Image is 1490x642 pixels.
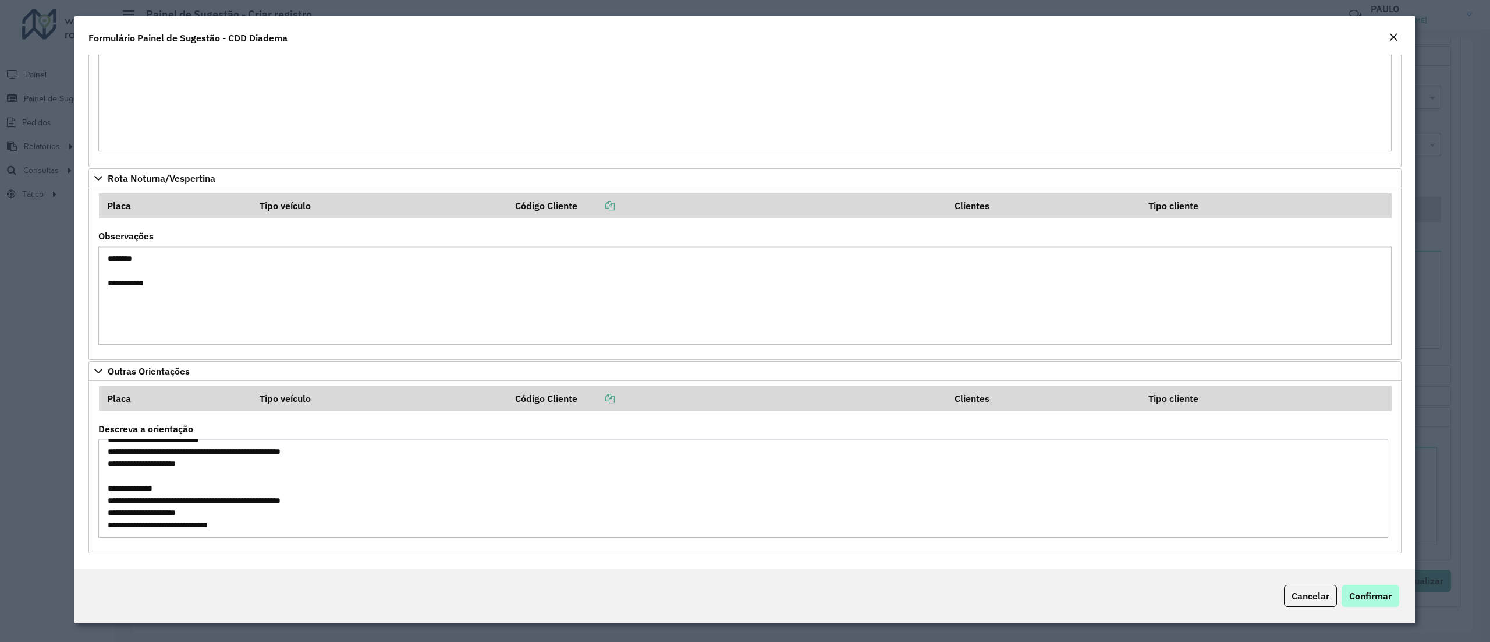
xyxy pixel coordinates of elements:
th: Placa [99,193,251,218]
th: Tipo cliente [1140,386,1392,411]
h4: Formulário Painel de Sugestão - CDD Diadema [88,31,288,45]
span: Outras Orientações [108,366,190,376]
th: Clientes [946,386,1140,411]
div: Rota Noturna/Vespertina [88,188,1402,361]
th: Placa [99,386,251,411]
a: Rota Noturna/Vespertina [88,168,1402,188]
th: Código Cliente [507,386,946,411]
label: Observações [98,229,154,243]
th: Tipo veículo [251,386,507,411]
span: Rota Noturna/Vespertina [108,174,215,183]
a: Copiar [577,393,615,404]
em: Fechar [1389,33,1398,42]
th: Clientes [946,193,1140,218]
th: Código Cliente [507,193,946,218]
th: Tipo veículo [251,193,507,218]
label: Descreva a orientação [98,422,193,436]
div: Outras Orientações [88,381,1402,553]
span: Cancelar [1292,590,1329,602]
th: Tipo cliente [1140,193,1392,218]
a: Copiar [577,200,615,211]
button: Close [1385,30,1402,45]
a: Outras Orientações [88,361,1402,381]
span: Confirmar [1349,590,1392,602]
button: Cancelar [1284,585,1337,607]
button: Confirmar [1342,585,1399,607]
